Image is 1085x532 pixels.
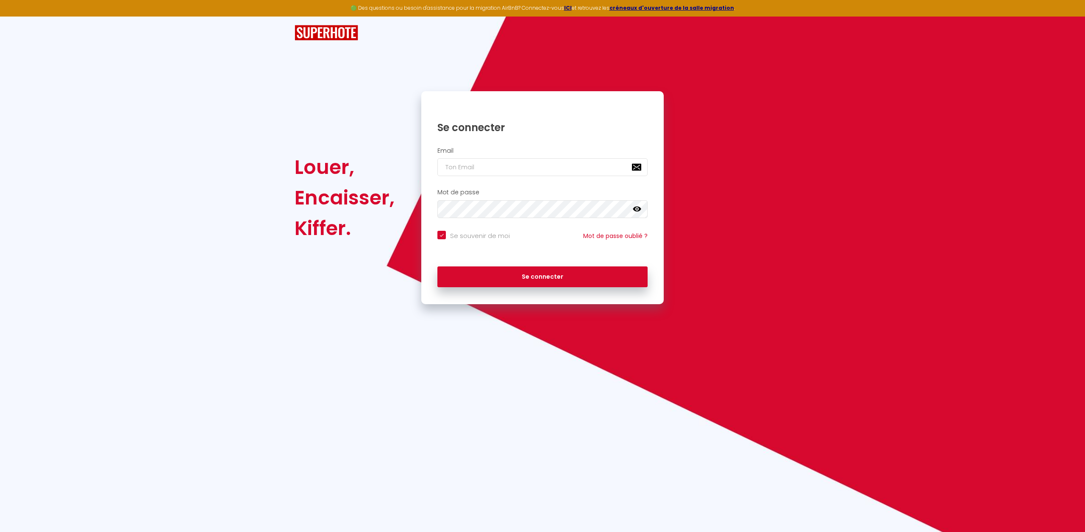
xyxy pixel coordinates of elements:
h2: Mot de passe [437,189,648,196]
div: Encaisser, [295,182,395,213]
a: créneaux d'ouverture de la salle migration [609,4,734,11]
a: ICI [564,4,572,11]
a: Mot de passe oublié ? [583,232,648,240]
img: SuperHote logo [295,25,358,41]
h1: Se connecter [437,121,648,134]
h2: Email [437,147,648,154]
div: Kiffer. [295,213,395,244]
div: Louer, [295,152,395,182]
button: Se connecter [437,266,648,288]
input: Ton Email [437,158,648,176]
